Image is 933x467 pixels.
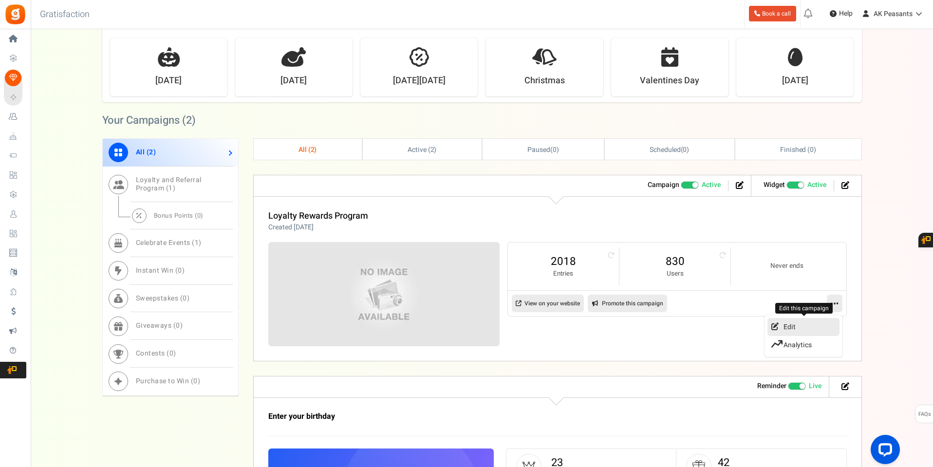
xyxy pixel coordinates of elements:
span: 2 [430,145,434,155]
span: Contests ( ) [136,348,176,358]
a: Help [826,6,857,21]
span: Paused [527,145,550,155]
a: Promote this campaign [588,295,667,312]
strong: Christmas [524,75,565,87]
strong: Campaign [648,180,679,190]
span: AK Peasants [874,9,913,19]
span: Bonus Points ( ) [154,211,204,220]
span: Active [807,180,826,190]
span: Active [702,180,721,190]
span: 2 [149,147,153,157]
h3: Gratisfaction [29,5,100,24]
strong: Reminder [757,381,786,391]
strong: Valentines Day [640,75,699,87]
a: Edit [767,318,840,336]
span: All ( ) [299,145,317,155]
span: Instant Win ( ) [136,265,185,276]
a: 830 [629,254,721,269]
small: Never ends [741,262,833,271]
small: Users [629,269,721,279]
span: Celebrate Events ( ) [136,238,202,248]
a: Analytics [767,336,840,354]
span: Giveaways ( ) [136,320,183,331]
strong: [DATE] [782,75,808,87]
p: Created [DATE] [268,223,368,232]
span: FAQs [918,405,931,424]
span: 0 [810,145,814,155]
span: All ( ) [136,147,156,157]
span: 0 [553,145,557,155]
h2: Your Campaigns ( ) [102,115,196,125]
div: Edit this campaign [775,303,833,314]
a: View on your website [512,295,584,312]
span: ( ) [650,145,689,155]
img: Gratisfaction [4,3,26,25]
li: Widget activated [756,180,834,191]
span: 0 [169,348,174,358]
span: Active ( ) [408,145,437,155]
span: 1 [195,238,199,248]
span: 0 [683,145,687,155]
strong: [DATE] [155,75,182,87]
span: 2 [186,112,192,128]
a: Loyalty Rewards Program [268,209,368,223]
span: 0 [183,293,187,303]
span: Help [837,9,853,19]
span: Live [809,381,821,391]
strong: [DATE] [280,75,307,87]
strong: Widget [764,180,785,190]
a: 2018 [518,254,609,269]
span: Sweepstakes ( ) [136,293,190,303]
span: Purchase to Win ( ) [136,376,201,386]
span: Loyalty and Referral Program ( ) [136,175,202,193]
span: 0 [176,320,180,331]
span: Finished ( ) [780,145,816,155]
strong: [DATE][DATE] [393,75,446,87]
span: 2 [311,145,315,155]
span: 0 [178,265,182,276]
span: 0 [197,211,201,220]
small: Entries [518,269,609,279]
a: Book a call [749,6,796,21]
span: 1 [168,183,173,193]
span: Scheduled [650,145,681,155]
span: 0 [193,376,198,386]
span: ( ) [527,145,559,155]
h3: Enter your birthday [268,412,731,421]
